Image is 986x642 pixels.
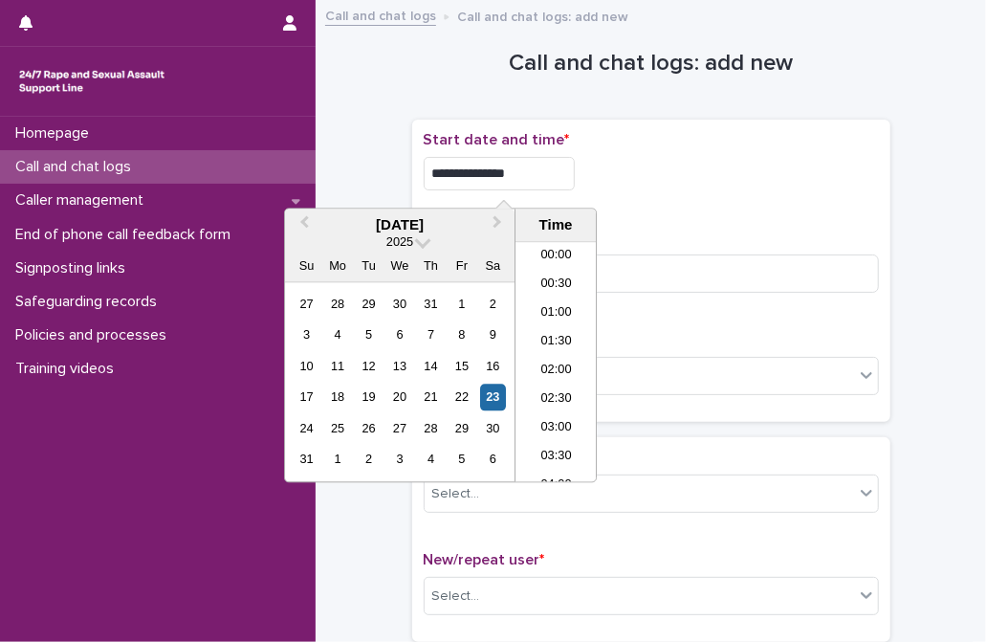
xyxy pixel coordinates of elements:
div: Choose Saturday, August 16th, 2025 [480,353,506,379]
p: Safeguarding records [8,293,172,311]
span: Start date and time [424,132,570,147]
div: Choose Thursday, August 7th, 2025 [418,322,444,348]
div: Choose Saturday, August 9th, 2025 [480,322,506,348]
div: Choose Saturday, August 2nd, 2025 [480,291,506,317]
p: Caller management [8,191,159,210]
li: 04:00 [515,473,597,501]
div: Choose Friday, August 15th, 2025 [449,353,474,379]
div: Choose Sunday, August 17th, 2025 [294,385,319,410]
a: Call and chat logs [325,4,436,26]
li: 03:00 [515,415,597,444]
div: Choose Monday, September 1st, 2025 [325,447,351,473]
div: Choose Tuesday, August 19th, 2025 [356,385,382,410]
div: Choose Tuesday, September 2nd, 2025 [356,447,382,473]
p: Homepage [8,124,104,143]
img: rhQMoQhaT3yELyF149Cw [15,62,168,100]
div: Choose Tuesday, August 26th, 2025 [356,415,382,441]
div: Choose Sunday, August 24th, 2025 [294,415,319,441]
div: Choose Wednesday, September 3rd, 2025 [387,447,413,473]
div: Choose Thursday, August 14th, 2025 [418,353,444,379]
li: 02:00 [515,358,597,387]
div: Choose Tuesday, July 29th, 2025 [356,291,382,317]
li: 00:30 [515,272,597,300]
div: Choose Sunday, August 10th, 2025 [294,353,319,379]
p: End of phone call feedback form [8,226,246,244]
div: Choose Thursday, August 28th, 2025 [418,415,444,441]
p: Call and chat logs [8,158,146,176]
div: Tu [356,254,382,279]
span: 2025 [386,235,413,250]
div: Choose Monday, August 25th, 2025 [325,415,351,441]
div: Choose Monday, August 18th, 2025 [325,385,351,410]
div: Choose Friday, August 8th, 2025 [449,322,474,348]
p: Call and chat logs: add new [457,5,628,26]
div: Choose Friday, August 1st, 2025 [449,291,474,317]
button: Next Month [484,210,515,241]
li: 01:00 [515,300,597,329]
div: Choose Thursday, August 21st, 2025 [418,385,444,410]
div: Choose Tuesday, August 12th, 2025 [356,353,382,379]
div: Select... [432,587,480,607]
div: Choose Friday, September 5th, 2025 [449,447,474,473]
li: 00:00 [515,243,597,272]
div: Choose Monday, August 4th, 2025 [325,322,351,348]
div: Choose Saturday, August 23rd, 2025 [480,385,506,410]
div: Choose Friday, August 29th, 2025 [449,415,474,441]
div: Choose Friday, August 22nd, 2025 [449,385,474,410]
p: Training videos [8,360,129,378]
span: New/repeat user [424,552,545,567]
p: Policies and processes [8,326,182,344]
div: Choose Tuesday, August 5th, 2025 [356,322,382,348]
div: Choose Monday, July 28th, 2025 [325,291,351,317]
div: Choose Wednesday, July 30th, 2025 [387,291,413,317]
div: Choose Saturday, September 6th, 2025 [480,447,506,473]
div: Choose Monday, August 11th, 2025 [325,353,351,379]
div: Choose Thursday, July 31st, 2025 [418,291,444,317]
div: Choose Wednesday, August 13th, 2025 [387,353,413,379]
p: Signposting links [8,259,141,277]
div: Choose Sunday, August 31st, 2025 [294,447,319,473]
div: Time [520,216,591,233]
div: Choose Wednesday, August 6th, 2025 [387,322,413,348]
div: Choose Sunday, August 3rd, 2025 [294,322,319,348]
div: Choose Sunday, July 27th, 2025 [294,291,319,317]
li: 02:30 [515,387,597,415]
div: month 2025-08 [291,289,508,476]
div: [DATE] [285,216,515,233]
div: Fr [449,254,474,279]
div: Choose Thursday, September 4th, 2025 [418,447,444,473]
div: Choose Wednesday, August 27th, 2025 [387,415,413,441]
div: Sa [480,254,506,279]
div: Mo [325,254,351,279]
h1: Call and chat logs: add new [412,50,890,77]
div: Th [418,254,444,279]
button: Previous Month [287,210,318,241]
li: 01:30 [515,329,597,358]
div: Choose Wednesday, August 20th, 2025 [387,385,413,410]
li: 03:30 [515,444,597,473]
div: Su [294,254,319,279]
div: Choose Saturday, August 30th, 2025 [480,415,506,441]
div: We [387,254,413,279]
div: Select... [432,484,480,504]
